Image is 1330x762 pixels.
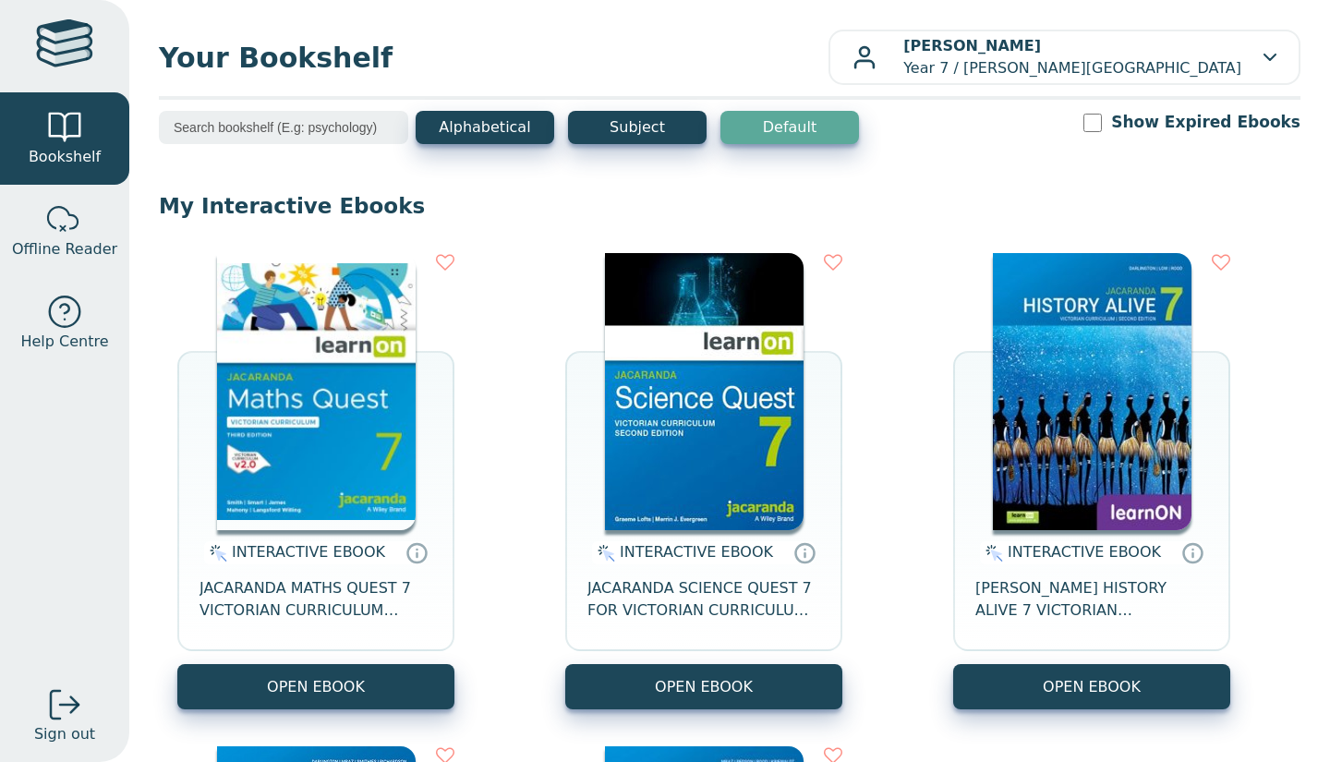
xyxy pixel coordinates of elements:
a: Interactive eBooks are accessed online via the publisher’s portal. They contain interactive resou... [405,541,428,563]
button: OPEN EBOOK [177,664,454,709]
a: Interactive eBooks are accessed online via the publisher’s portal. They contain interactive resou... [793,541,816,563]
button: OPEN EBOOK [565,664,842,709]
span: JACARANDA MATHS QUEST 7 VICTORIAN CURRICULUM LEARNON EBOOK 3E [199,577,432,622]
button: OPEN EBOOK [953,664,1230,709]
img: interactive.svg [204,542,227,564]
b: [PERSON_NAME] [903,37,1041,54]
a: Interactive eBooks are accessed online via the publisher’s portal. They contain interactive resou... [1181,541,1203,563]
span: JACARANDA SCIENCE QUEST 7 FOR VICTORIAN CURRICULUM LEARNON 2E EBOOK [587,577,820,622]
p: My Interactive Ebooks [159,192,1300,220]
p: Year 7 / [PERSON_NAME][GEOGRAPHIC_DATA] [903,35,1241,79]
img: interactive.svg [980,542,1003,564]
button: Alphabetical [416,111,554,144]
span: Offline Reader [12,238,117,260]
span: [PERSON_NAME] HISTORY ALIVE 7 VICTORIAN CURRICULUM LEARNON EBOOK 2E [975,577,1208,622]
span: INTERACTIVE EBOOK [620,543,773,561]
span: Your Bookshelf [159,37,828,79]
img: d4781fba-7f91-e911-a97e-0272d098c78b.jpg [993,253,1191,530]
input: Search bookshelf (E.g: psychology) [159,111,408,144]
span: Help Centre [20,331,108,353]
img: interactive.svg [592,542,615,564]
button: [PERSON_NAME]Year 7 / [PERSON_NAME][GEOGRAPHIC_DATA] [828,30,1300,85]
span: Sign out [34,723,95,745]
span: Bookshelf [29,146,101,168]
span: INTERACTIVE EBOOK [1008,543,1161,561]
button: Subject [568,111,707,144]
span: INTERACTIVE EBOOK [232,543,385,561]
img: 329c5ec2-5188-ea11-a992-0272d098c78b.jpg [605,253,804,530]
label: Show Expired Ebooks [1111,111,1300,134]
button: Default [720,111,859,144]
img: b87b3e28-4171-4aeb-a345-7fa4fe4e6e25.jpg [217,253,416,530]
